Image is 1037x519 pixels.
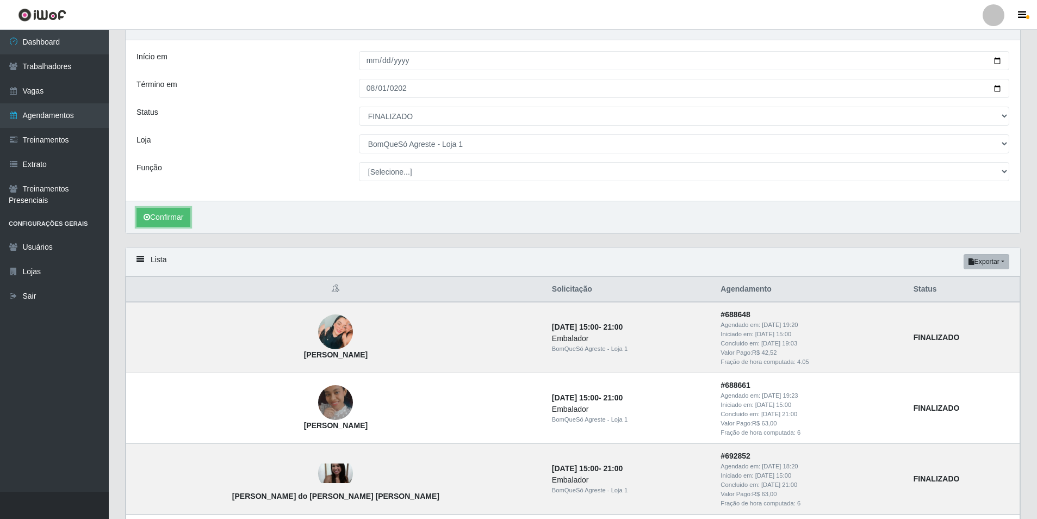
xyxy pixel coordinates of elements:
[721,400,900,410] div: Iniciado em:
[721,381,750,390] strong: # 688661
[304,350,368,359] strong: [PERSON_NAME]
[318,385,353,420] img: Gerlania Gomes Silva
[761,481,797,488] time: [DATE] 21:00
[552,464,623,473] strong: -
[721,310,750,319] strong: # 688648
[552,323,599,331] time: [DATE] 15:00
[552,393,623,402] strong: -
[721,320,900,330] div: Agendado em:
[552,464,599,473] time: [DATE] 15:00
[318,464,353,483] img: Amanda do Nascimento Neri Galdino
[762,322,798,328] time: [DATE] 19:20
[721,410,900,419] div: Concluido em:
[603,323,623,331] time: 21:00
[721,471,900,480] div: Iniciado em:
[721,499,900,508] div: Fração de hora computada: 6
[721,339,900,348] div: Concluido em:
[755,401,791,408] time: [DATE] 15:00
[714,277,906,302] th: Agendamento
[136,107,158,118] label: Status
[964,254,1009,269] button: Exportar
[721,490,900,499] div: Valor Pago: R$ 63,00
[914,474,960,483] strong: FINALIZADO
[552,474,708,486] div: Embalador
[721,452,750,460] strong: # 692852
[359,51,1009,70] input: 00/00/0000
[721,419,900,428] div: Valor Pago: R$ 63,00
[232,492,439,501] strong: [PERSON_NAME] do [PERSON_NAME] [PERSON_NAME]
[721,428,900,437] div: Fração de hora computada: 6
[552,415,708,424] div: BomQueSó Agreste - Loja 1
[603,464,623,473] time: 21:00
[136,51,167,63] label: Início em
[755,472,791,479] time: [DATE] 15:00
[761,411,797,417] time: [DATE] 21:00
[136,79,177,90] label: Término em
[318,314,353,349] img: Izabel Mayara Dos Santos Silva
[545,277,715,302] th: Solicitação
[136,134,151,146] label: Loja
[721,391,900,400] div: Agendado em:
[552,333,708,344] div: Embalador
[136,162,162,174] label: Função
[755,331,791,337] time: [DATE] 15:00
[552,393,599,402] time: [DATE] 15:00
[304,421,368,430] strong: [PERSON_NAME]
[126,248,1020,276] div: Lista
[721,357,900,367] div: Fração de hora computada: 4.05
[552,404,708,415] div: Embalador
[721,330,900,339] div: Iniciado em:
[359,79,1009,98] input: 00/00/0000
[907,277,1020,302] th: Status
[721,348,900,357] div: Valor Pago: R$ 42,52
[761,340,797,347] time: [DATE] 19:03
[914,404,960,412] strong: FINALIZADO
[721,462,900,471] div: Agendado em:
[552,344,708,354] div: BomQueSó Agreste - Loja 1
[18,8,66,22] img: CoreUI Logo
[721,480,900,490] div: Concluido em:
[603,393,623,402] time: 21:00
[762,463,798,469] time: [DATE] 18:20
[136,208,190,227] button: Confirmar
[914,333,960,342] strong: FINALIZADO
[552,486,708,495] div: BomQueSó Agreste - Loja 1
[762,392,798,399] time: [DATE] 19:23
[552,323,623,331] strong: -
